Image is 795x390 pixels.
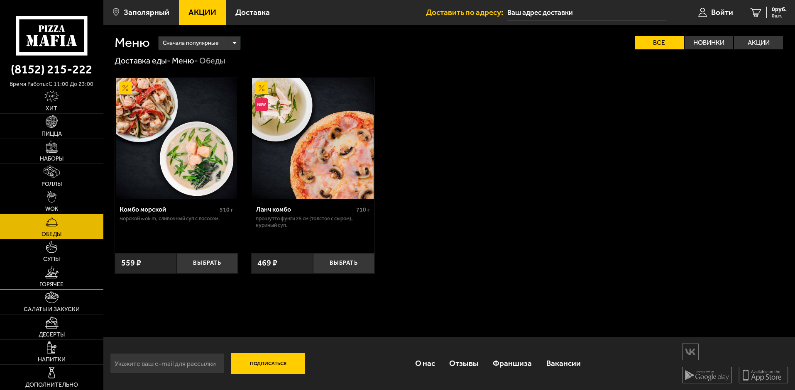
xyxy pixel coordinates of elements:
span: 510 г [220,206,233,213]
a: Вакансии [539,350,588,377]
span: Дополнительно [25,382,78,388]
span: Войти [711,8,733,16]
img: Ланч комбо [252,78,373,199]
img: vk [682,344,698,359]
span: Акции [188,8,216,16]
a: Меню- [172,56,198,66]
div: Ланч комбо [256,205,354,213]
span: Роллы [42,181,62,187]
span: Обеды [42,232,61,237]
h1: Меню [115,36,150,49]
label: Все [635,36,684,49]
span: Заполярный [124,8,169,16]
p: Прошутто Фунги 25 см (толстое с сыром), Куриный суп. [256,215,370,229]
span: Доставить по адресу: [426,8,507,16]
button: Подписаться [231,353,306,374]
p: Морской Wok M, Сливочный суп с лососем. [120,215,234,222]
span: Десерты [39,332,65,338]
a: Доставка еды- [115,56,171,66]
button: Выбрать [176,253,238,273]
img: Комбо морской [116,78,237,199]
span: Хит [46,106,57,112]
input: Ваш адрес доставки [507,5,666,20]
span: Горячее [39,282,64,288]
a: Франшиза [486,350,539,377]
span: 0 шт. [772,13,787,18]
span: Салаты и закуски [24,307,80,312]
a: Отзывы [442,350,486,377]
div: Комбо морской [120,205,218,213]
span: 469 ₽ [257,259,277,267]
div: Обеды [199,56,225,66]
img: Акционный [119,82,132,94]
button: Выбрать [313,253,374,273]
label: Новинки [685,36,734,49]
span: 710 г [356,206,370,213]
label: Акции [734,36,783,49]
img: Акционный [255,82,268,94]
span: Напитки [38,357,66,363]
span: Наборы [40,156,64,162]
span: Сначала популярные [163,35,218,51]
span: Супы [43,256,60,262]
span: WOK [45,206,58,212]
span: 559 ₽ [121,259,141,267]
span: 0 руб. [772,7,787,12]
img: Новинка [255,98,268,111]
a: О нас [408,350,442,377]
a: АкционныйКомбо морской [115,78,238,199]
input: Укажите ваш e-mail для рассылки [110,353,224,374]
span: Пицца [42,131,62,137]
a: АкционныйНовинкаЛанч комбо [251,78,374,199]
span: Доставка [235,8,270,16]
